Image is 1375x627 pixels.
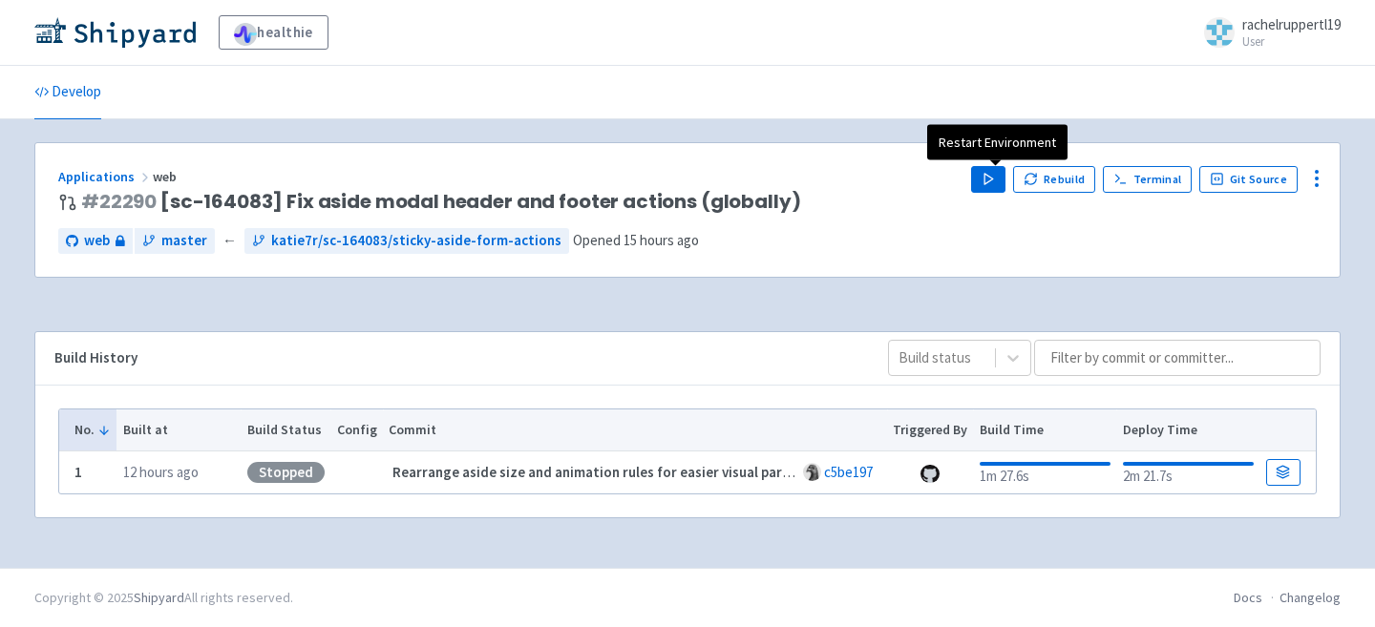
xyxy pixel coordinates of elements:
[34,66,101,119] a: Develop
[330,409,383,451] th: Config
[271,230,561,252] span: katie7r/sc-164083/sticky-aside-form-actions
[222,230,237,252] span: ←
[241,409,330,451] th: Build Status
[74,463,82,481] b: 1
[1103,166,1192,193] a: Terminal
[54,347,857,369] div: Build History
[116,409,241,451] th: Built at
[573,231,699,249] span: Opened
[135,228,215,254] a: master
[1242,15,1341,33] span: rachelruppertl19
[624,231,699,249] time: 15 hours ago
[973,409,1116,451] th: Build Time
[81,191,800,213] span: [sc-164083] Fix aside modal header and footer actions (globally)
[58,228,133,254] a: web
[153,168,180,185] span: web
[1234,589,1262,606] a: Docs
[219,15,328,50] a: healthie
[1242,35,1341,48] small: User
[1013,166,1095,193] button: Rebuild
[1199,166,1298,193] a: Git Source
[244,228,569,254] a: katie7r/sc-164083/sticky-aside-form-actions
[58,168,153,185] a: Applications
[1266,459,1301,486] a: Build Details
[824,463,873,481] a: c5be197
[980,458,1111,488] div: 1m 27.6s
[74,420,111,440] button: No.
[1193,17,1341,48] a: rachelruppertl19 User
[134,589,184,606] a: Shipyard
[34,17,196,48] img: Shipyard logo
[971,166,1005,193] button: Play
[123,463,199,481] time: 12 hours ago
[383,409,887,451] th: Commit
[887,409,974,451] th: Triggered By
[81,188,157,215] a: #22290
[161,230,207,252] span: master
[84,230,110,252] span: web
[247,462,325,483] div: Stopped
[34,588,293,608] div: Copyright © 2025 All rights reserved.
[1280,589,1341,606] a: Changelog
[1116,409,1259,451] th: Deploy Time
[392,463,919,481] strong: Rearrange aside size and animation rules for easier visual parsing with actions row
[1034,340,1321,376] input: Filter by commit or committer...
[1123,458,1254,488] div: 2m 21.7s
